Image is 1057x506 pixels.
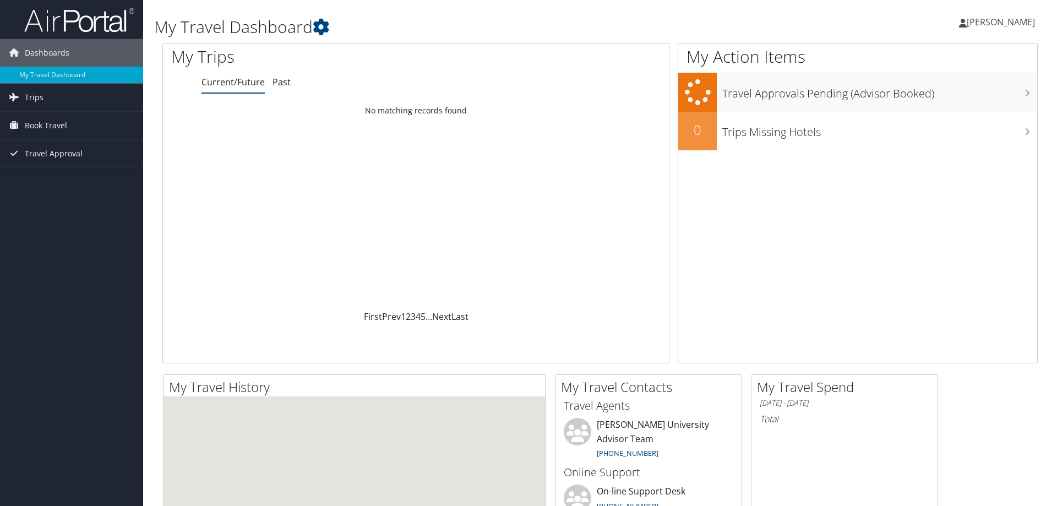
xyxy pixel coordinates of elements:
[25,39,69,67] span: Dashboards
[426,311,432,323] span: …
[24,7,134,33] img: airportal-logo.png
[678,45,1037,68] h1: My Action Items
[411,311,416,323] a: 3
[421,311,426,323] a: 5
[169,378,545,396] h2: My Travel History
[432,311,451,323] a: Next
[382,311,401,323] a: Prev
[564,465,733,480] h3: Online Support
[171,45,450,68] h1: My Trips
[401,311,406,323] a: 1
[678,121,717,139] h2: 0
[722,119,1037,140] h3: Trips Missing Hotels
[722,80,1037,101] h3: Travel Approvals Pending (Advisor Booked)
[406,311,411,323] a: 2
[273,76,291,88] a: Past
[959,6,1046,39] a: [PERSON_NAME]
[25,84,43,111] span: Trips
[201,76,265,88] a: Current/Future
[25,112,67,139] span: Book Travel
[416,311,421,323] a: 4
[561,378,742,396] h2: My Travel Contacts
[678,112,1037,150] a: 0Trips Missing Hotels
[451,311,468,323] a: Last
[760,413,929,425] h6: Total
[967,16,1035,28] span: [PERSON_NAME]
[564,398,733,413] h3: Travel Agents
[25,140,83,167] span: Travel Approval
[558,418,739,463] li: [PERSON_NAME] University Advisor Team
[154,15,749,39] h1: My Travel Dashboard
[678,73,1037,112] a: Travel Approvals Pending (Advisor Booked)
[597,448,658,458] a: [PHONE_NUMBER]
[757,378,938,396] h2: My Travel Spend
[760,398,929,409] h6: [DATE] - [DATE]
[364,311,382,323] a: First
[163,101,669,121] td: No matching records found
